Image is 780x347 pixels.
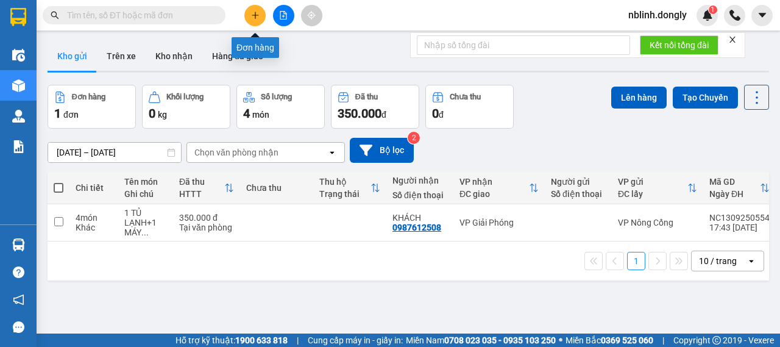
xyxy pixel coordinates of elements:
[712,336,721,345] span: copyright
[673,87,738,109] button: Tạo Chuyến
[166,93,204,101] div: Khối lượng
[444,335,556,345] strong: 0708 023 035 - 0935 103 250
[279,11,288,20] span: file-add
[251,11,260,20] span: plus
[746,256,756,266] svg: open
[142,85,230,129] button: Khối lượng0kg
[406,334,556,347] span: Miền Nam
[381,110,386,120] span: đ
[51,11,59,20] span: search
[124,189,167,199] div: Ghi chú
[48,143,181,162] input: Select a date range.
[301,5,322,26] button: aim
[76,213,112,223] div: 4 món
[202,41,273,71] button: Hàng đã giao
[67,9,211,22] input: Tìm tên, số ĐT hoặc mã đơn
[459,177,529,187] div: VP nhận
[72,93,105,101] div: Đơn hàng
[232,37,279,58] div: Đơn hàng
[76,223,112,232] div: Khác
[559,338,562,343] span: ⚪️
[709,5,717,14] sup: 1
[141,227,149,237] span: ...
[12,238,25,251] img: warehouse-icon
[12,140,25,153] img: solution-icon
[729,10,740,21] img: phone-icon
[261,93,292,101] div: Số lượng
[709,177,760,187] div: Mã GD
[313,172,386,204] th: Toggle SortBy
[709,213,770,223] div: NC1309250554
[392,213,447,223] div: KHÁCH
[711,5,715,14] span: 1
[146,41,202,71] button: Kho nhận
[173,172,240,204] th: Toggle SortBy
[338,106,381,121] span: 350.000
[459,218,539,227] div: VP Giải Phóng
[425,85,514,129] button: Chưa thu0đ
[650,38,709,52] span: Kết nối tổng đài
[124,177,167,187] div: Tên món
[12,110,25,123] img: warehouse-icon
[13,267,24,278] span: question-circle
[757,10,768,21] span: caret-down
[54,106,61,121] span: 1
[702,10,713,21] img: icon-new-feature
[551,189,606,199] div: Số điện thoại
[308,334,403,347] span: Cung cấp máy in - giấy in:
[12,79,25,92] img: warehouse-icon
[158,110,167,120] span: kg
[618,177,687,187] div: VP gửi
[179,189,224,199] div: HTTT
[392,223,441,232] div: 0987612508
[149,106,155,121] span: 0
[179,177,224,187] div: Đã thu
[709,189,760,199] div: Ngày ĐH
[124,208,167,237] div: 1 TỦ LẠNH+1 MÁY GIẶT+1 BAO +1 TÚI
[97,41,146,71] button: Trên xe
[244,5,266,26] button: plus
[10,8,26,26] img: logo-vxr
[236,85,325,129] button: Số lượng4món
[13,294,24,306] span: notification
[48,41,97,71] button: Kho gửi
[751,5,773,26] button: caret-down
[450,93,481,101] div: Chưa thu
[612,172,703,204] th: Toggle SortBy
[392,190,447,200] div: Số điện thoại
[640,35,718,55] button: Kết nối tổng đài
[235,335,288,345] strong: 1900 633 818
[179,223,234,232] div: Tại văn phòng
[551,177,606,187] div: Người gửi
[459,189,529,199] div: ĐC giao
[627,252,645,270] button: 1
[611,87,667,109] button: Lên hàng
[662,334,664,347] span: |
[246,183,307,193] div: Chưa thu
[355,93,378,101] div: Đã thu
[439,110,444,120] span: đ
[350,138,414,163] button: Bộ lọc
[307,11,316,20] span: aim
[76,183,112,193] div: Chi tiết
[48,85,136,129] button: Đơn hàng1đơn
[618,189,687,199] div: ĐC lấy
[319,177,370,187] div: Thu hộ
[408,132,420,144] sup: 2
[699,255,737,267] div: 10 / trang
[392,176,447,185] div: Người nhận
[417,35,630,55] input: Nhập số tổng đài
[327,148,337,157] svg: open
[618,218,697,227] div: VP Nông Cống
[273,5,294,26] button: file-add
[728,35,737,44] span: close
[601,335,653,345] strong: 0369 525 060
[331,85,419,129] button: Đã thu350.000đ
[432,106,439,121] span: 0
[13,321,24,333] span: message
[179,213,234,223] div: 350.000 đ
[619,7,697,23] span: nblinh.dongly
[194,146,278,159] div: Chọn văn phòng nhận
[709,223,770,232] div: 17:43 [DATE]
[703,172,776,204] th: Toggle SortBy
